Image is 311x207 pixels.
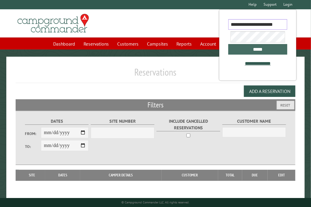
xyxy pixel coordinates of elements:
[268,170,295,181] th: Edit
[143,38,172,49] a: Campsites
[277,101,294,109] button: Reset
[80,38,112,49] a: Reservations
[162,170,218,181] th: Customer
[222,118,286,125] label: Customer Name
[80,170,162,181] th: Camper Details
[197,38,220,49] a: Account
[122,200,190,204] small: © Campground Commander LLC. All rights reserved.
[244,85,295,97] button: Add a Reservation
[242,170,268,181] th: Due
[218,170,242,181] th: Total
[50,38,79,49] a: Dashboard
[25,118,89,125] label: Dates
[16,12,91,35] img: Campground Commander
[19,170,45,181] th: Site
[157,118,221,131] label: Include Cancelled Reservations
[114,38,142,49] a: Customers
[45,170,80,181] th: Dates
[25,144,41,149] label: To:
[16,99,296,111] h2: Filters
[91,118,155,125] label: Site Number
[25,131,41,136] label: From:
[16,66,296,83] h1: Reservations
[173,38,195,49] a: Reports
